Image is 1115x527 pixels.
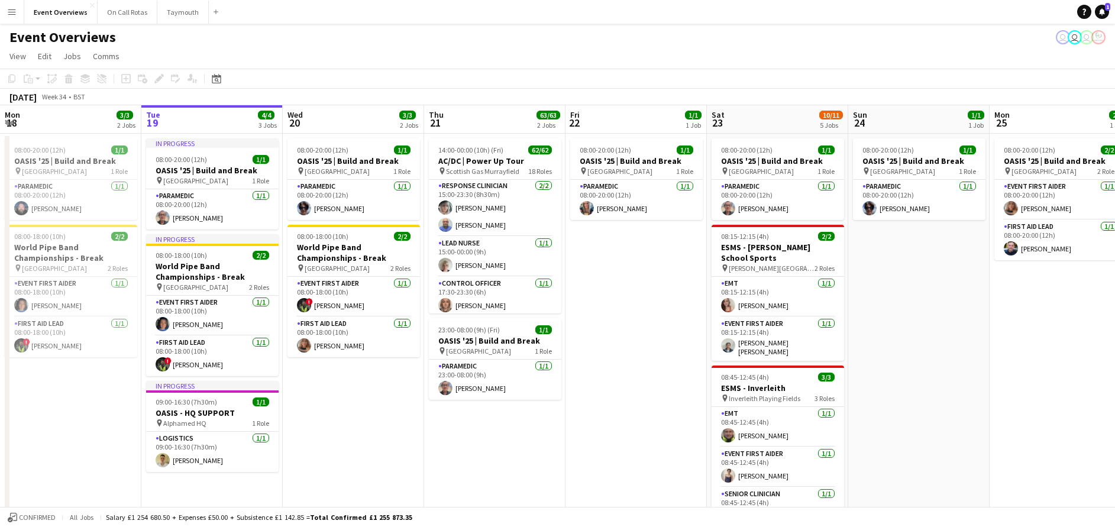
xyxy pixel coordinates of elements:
span: Jobs [63,51,81,62]
span: [GEOGRAPHIC_DATA] [729,167,794,176]
app-job-card: In progress08:00-18:00 (10h)2/2World Pipe Band Championships - Break [GEOGRAPHIC_DATA]2 RolesEven... [146,234,279,376]
span: 2/2 [818,232,835,241]
span: ! [164,357,172,364]
span: 21 [427,116,444,130]
h3: OASIS '25 | Build and Break [146,165,279,176]
span: 08:00-20:00 (12h) [580,146,631,154]
a: View [5,49,31,64]
app-job-card: 08:00-18:00 (10h)2/2World Pipe Band Championships - Break [GEOGRAPHIC_DATA]2 RolesEvent First Aid... [5,225,137,357]
div: BST [73,92,85,101]
div: 5 Jobs [820,121,842,130]
span: [GEOGRAPHIC_DATA] [22,264,87,273]
button: Event Overviews [24,1,98,24]
app-job-card: 14:00-00:00 (10h) (Fri)62/62AC/DC | Power Up Tour Scottish Gas Murrayfield18 Roles[PERSON_NAME][P... [429,138,561,313]
span: Inverleith Playing Fields [729,394,800,403]
span: [GEOGRAPHIC_DATA] [305,167,370,176]
span: Week 34 [39,92,69,101]
span: 08:00-18:00 (10h) [297,232,348,241]
a: 1 [1095,5,1109,19]
app-card-role: Paramedic1/108:00-20:00 (12h)[PERSON_NAME] [5,180,137,220]
app-job-card: In progress09:00-16:30 (7h30m)1/1OASIS - HQ SUPPORT Alphamed HQ1 RoleLogistics1/109:00-16:30 (7h3... [146,381,279,472]
app-card-role: Event First Aider1/108:00-18:00 (10h)[PERSON_NAME] [146,296,279,336]
app-card-role: Lead Nurse1/115:00-00:00 (9h)[PERSON_NAME] [429,237,561,277]
span: 1 Role [111,167,128,176]
app-card-role: First Aid Lead1/108:00-18:00 (10h)![PERSON_NAME] [5,317,137,357]
span: 08:00-20:00 (12h) [1004,146,1055,154]
app-card-role: Paramedic1/123:00-08:00 (9h)[PERSON_NAME] [429,360,561,400]
span: 14:00-00:00 (10h) (Fri) [438,146,503,154]
span: All jobs [67,513,96,522]
span: ! [306,298,313,305]
span: 08:00-20:00 (12h) [862,146,914,154]
span: Total Confirmed £1 255 873.35 [310,513,412,522]
app-card-role: EMT1/108:15-12:15 (4h)[PERSON_NAME] [712,277,844,317]
span: 1/1 [535,325,552,334]
span: 2 Roles [249,283,269,292]
button: On Call Rotas [98,1,157,24]
span: [GEOGRAPHIC_DATA] [305,264,370,273]
app-card-role: Event First Aider1/108:15-12:15 (4h)[PERSON_NAME] [PERSON_NAME] [712,317,844,361]
app-card-role: Event First Aider1/108:00-18:00 (10h)![PERSON_NAME] [287,277,420,317]
span: 08:00-20:00 (12h) [14,146,66,154]
span: [GEOGRAPHIC_DATA] [870,167,935,176]
app-job-card: 08:00-20:00 (12h)1/1OASIS '25 | Build and Break [GEOGRAPHIC_DATA]1 RoleParamedic1/108:00-20:00 (1... [5,138,137,220]
span: View [9,51,26,62]
app-job-card: 08:00-18:00 (10h)2/2World Pipe Band Championships - Break [GEOGRAPHIC_DATA]2 RolesEvent First Aid... [287,225,420,357]
span: [GEOGRAPHIC_DATA] [446,347,511,355]
app-card-role: Paramedic1/108:00-20:00 (12h)[PERSON_NAME] [712,180,844,220]
app-user-avatar: Operations Team [1080,30,1094,44]
span: 08:00-20:00 (12h) [156,155,207,164]
div: In progress [146,234,279,244]
h3: World Pipe Band Championships - Break [5,242,137,263]
div: 08:00-20:00 (12h)1/1OASIS '25 | Build and Break [GEOGRAPHIC_DATA]1 RoleParamedic1/108:00-20:00 (1... [570,138,703,220]
span: Fri [570,109,580,120]
app-card-role: First Aid Lead1/108:00-18:00 (10h)[PERSON_NAME] [287,317,420,357]
div: In progress [146,138,279,148]
app-card-role: Paramedic1/108:00-20:00 (12h)[PERSON_NAME] [287,180,420,220]
div: In progress08:00-20:00 (12h)1/1OASIS '25 | Build and Break [GEOGRAPHIC_DATA]1 RoleParamedic1/108:... [146,138,279,229]
span: 1/1 [677,146,693,154]
a: Comms [88,49,124,64]
h3: World Pipe Band Championships - Break [287,242,420,263]
span: 3/3 [818,373,835,381]
span: 1 Role [676,167,693,176]
span: Alphamed HQ [163,419,206,428]
app-card-role: Paramedic1/108:00-20:00 (12h)[PERSON_NAME] [853,180,985,220]
span: 18 [3,116,20,130]
span: 22 [568,116,580,130]
h3: OASIS '25 | Build and Break [570,156,703,166]
span: 08:00-18:00 (10h) [14,232,66,241]
span: 1 Role [252,419,269,428]
span: Sat [712,109,725,120]
h3: OASIS '25 | Build and Break [429,335,561,346]
h3: OASIS '25 | Build and Break [712,156,844,166]
div: In progress [146,381,279,390]
span: 1 Role [959,167,976,176]
app-job-card: 08:15-12:15 (4h)2/2ESMS - [PERSON_NAME] School Sports [PERSON_NAME][GEOGRAPHIC_DATA]2 RolesEMT1/1... [712,225,844,361]
app-card-role: First Aid Lead1/108:00-18:00 (10h)![PERSON_NAME] [146,336,279,376]
span: 19 [144,116,160,130]
span: 08:00-20:00 (12h) [721,146,773,154]
span: Mon [994,109,1010,120]
h3: OASIS '25 | Build and Break [853,156,985,166]
div: 2 Jobs [537,121,560,130]
app-card-role: Control Officer1/117:30-23:30 (6h)[PERSON_NAME] [429,277,561,317]
span: 1 [1105,3,1110,11]
app-user-avatar: Operations Manager [1091,30,1106,44]
app-job-card: 08:00-20:00 (12h)1/1OASIS '25 | Build and Break [GEOGRAPHIC_DATA]1 RoleParamedic1/108:00-20:00 (1... [287,138,420,220]
span: ! [23,338,30,345]
span: 25 [993,116,1010,130]
div: 1 Job [686,121,701,130]
div: 08:00-20:00 (12h)1/1OASIS '25 | Build and Break [GEOGRAPHIC_DATA]1 RoleParamedic1/108:00-20:00 (1... [712,138,844,220]
span: Sun [853,109,867,120]
span: 1/1 [253,155,269,164]
a: Jobs [59,49,86,64]
span: [GEOGRAPHIC_DATA] [587,167,652,176]
app-card-role: EMT1/108:45-12:45 (4h)[PERSON_NAME] [712,407,844,447]
span: 3/3 [399,111,416,119]
span: [PERSON_NAME][GEOGRAPHIC_DATA] [729,264,815,273]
